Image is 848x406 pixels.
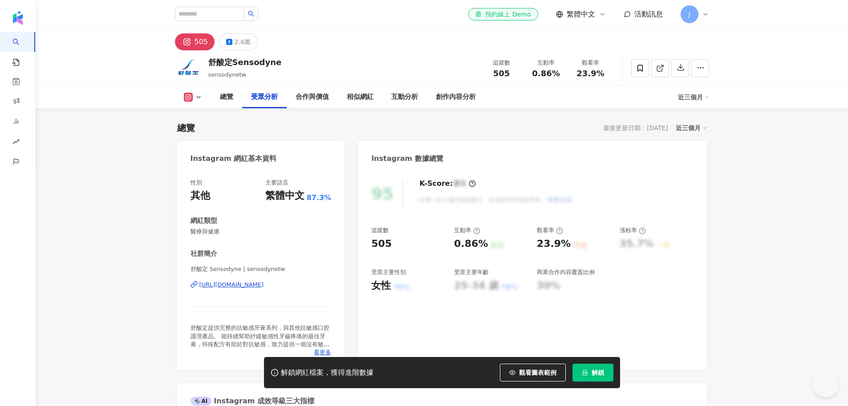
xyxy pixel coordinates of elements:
div: 女性 [371,279,391,293]
span: J [688,9,690,19]
div: 網紅類型 [191,216,217,226]
div: 繁體中文 [265,189,304,203]
div: Instagram 成效等級三大指標 [191,396,314,406]
button: 505 [175,33,215,50]
button: 2.6萬 [219,33,258,50]
button: 解鎖 [572,364,613,381]
span: 看更多 [314,349,331,357]
div: K-Score : [419,179,476,189]
div: 社群簡介 [191,249,217,258]
div: 商業合作內容覆蓋比例 [537,268,595,276]
div: 其他 [191,189,210,203]
span: 505 [493,69,510,78]
div: 受眾主要年齡 [454,268,489,276]
a: 預約線上 Demo [468,8,538,21]
span: sensodynetw [208,71,247,78]
span: 舒酸定 Sensodyne | sensodynetw [191,265,332,273]
span: rise [12,133,20,153]
div: 主要語言 [265,179,288,187]
div: 合作與價值 [296,92,329,103]
img: logo icon [11,11,25,25]
div: Instagram 網紅基本資料 [191,154,277,164]
span: 繁體中文 [567,9,595,19]
div: 觀看率 [574,58,608,67]
span: search [248,11,254,17]
div: 舒酸定Sensodyne [208,57,282,68]
div: 預約線上 Demo [475,10,531,19]
span: 活動訊息 [634,10,663,18]
div: 追蹤數 [485,58,519,67]
div: 互動率 [529,58,563,67]
a: [URL][DOMAIN_NAME] [191,281,332,289]
div: 近三個月 [676,122,707,134]
span: lock [582,369,588,376]
div: 互動分析 [391,92,418,103]
div: 0.86% [454,237,488,251]
img: KOL Avatar [175,55,202,82]
div: 2.6萬 [235,36,251,48]
div: 性別 [191,179,202,187]
div: 解鎖網紅檔案，獲得進階數據 [281,368,373,377]
div: 最後更新日期：[DATE] [603,124,668,131]
div: 相似網紅 [347,92,373,103]
div: 追蹤數 [371,226,389,234]
div: 受眾主要性別 [371,268,406,276]
div: 505 [195,36,208,48]
span: 解鎖 [592,369,604,376]
div: 近三個月 [678,90,709,104]
div: 互動率 [454,226,480,234]
span: 0.86% [532,69,560,78]
div: AI [191,397,212,406]
div: 受眾分析 [251,92,278,103]
div: 觀看率 [537,226,563,234]
button: 觀看圖表範例 [500,364,566,381]
div: [URL][DOMAIN_NAME] [199,281,264,289]
div: 總覽 [220,92,233,103]
span: 舒酸定提供完整的抗敏感牙膏系列，與其他抗敏感口腔護理產品。 能持續幫助紓緩敏感性牙齒疼痛的最佳牙膏，特殊配方有助於對抗敏感，致力提供一個沒有敏感性牙齒的未來。 [191,324,330,356]
span: 觀看圖表範例 [519,369,556,376]
div: 505 [371,237,392,251]
a: search [12,32,30,67]
span: 醫療與健康 [191,228,332,236]
div: 23.9% [537,237,571,251]
div: Instagram 數據總覽 [371,154,443,164]
div: 創作內容分析 [436,92,476,103]
span: 87.3% [307,193,332,203]
div: 漲粉率 [620,226,646,234]
span: 23.9% [576,69,604,78]
div: 總覽 [177,122,195,134]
